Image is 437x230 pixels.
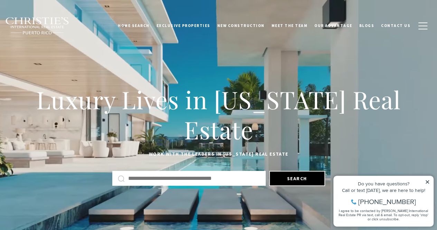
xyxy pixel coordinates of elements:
span: [PHONE_NUMBER] [28,33,86,39]
a: Meet the Team [268,17,311,34]
a: Blogs [356,17,378,34]
div: Do you have questions? [7,16,100,20]
img: Christie's International Real Estate black text logo [5,17,69,35]
span: Contact Us [381,23,410,28]
span: Exclusive Properties [156,23,210,28]
p: Work with the leaders in [US_STATE] Real Estate [17,150,420,158]
h1: Luxury Lives in [US_STATE] Real Estate [17,84,420,145]
span: Blogs [359,23,374,28]
span: I agree to be contacted by [PERSON_NAME] International Real Estate PR via text, call & email. To ... [9,43,98,56]
a: Our Advantage [311,17,356,34]
div: Call or text [DATE], we are here to help! [7,22,100,27]
span: Our Advantage [314,23,352,28]
a: Home Search [114,17,153,34]
button: Search [269,171,325,186]
span: New Construction [217,23,265,28]
a: Exclusive Properties [153,17,214,34]
a: New Construction [214,17,268,34]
